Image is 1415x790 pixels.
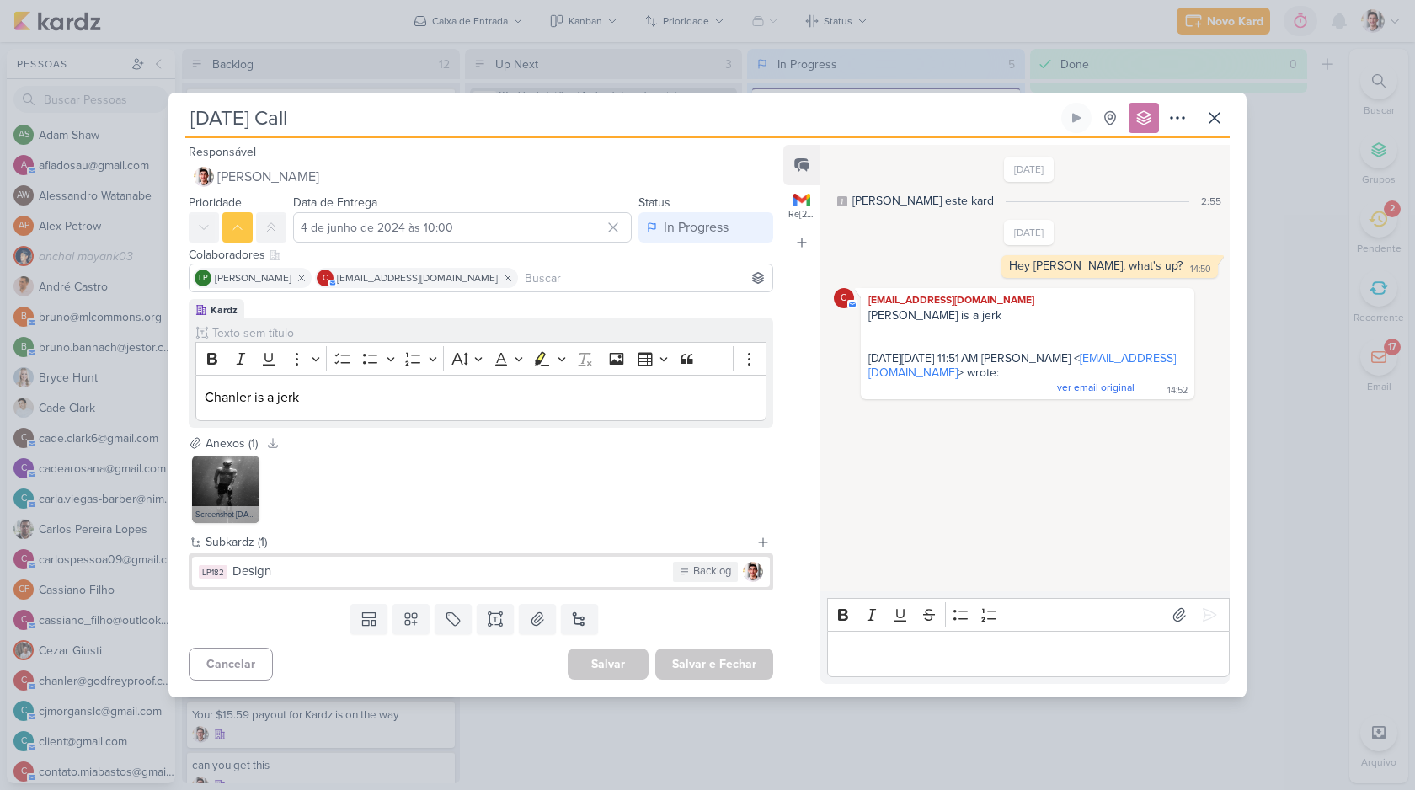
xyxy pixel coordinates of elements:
a: [EMAIL_ADDRESS][DOMAIN_NAME] [868,351,1176,380]
p: c [841,294,846,303]
p: c [323,275,328,283]
div: Editor toolbar [195,342,766,375]
input: Kard Sem Título [185,103,1058,133]
div: 14:52 [1167,384,1188,398]
div: Subkardz (1) [206,533,750,551]
div: Re[2]: Testing Gmelius [788,209,814,220]
div: chanler@godfreyproof.com [317,270,334,286]
div: Editor editing area: main [827,631,1230,677]
button: In Progress [638,212,773,243]
span: [EMAIL_ADDRESS][DOMAIN_NAME] [337,270,498,286]
div: Kardz [211,302,238,318]
div: Editor toolbar [827,598,1230,631]
div: 2:55 [1201,194,1221,209]
div: Screenshot [DATE] 12.20.32.png [192,506,259,523]
img: 9e426a6b6019aed6e7352757bba8f775781359fe0041a03b.png [192,456,259,523]
label: Responsável [189,145,256,159]
span: [PERSON_NAME] [217,167,319,187]
img: Lucas Pessoa [743,562,763,582]
div: [EMAIL_ADDRESS][DOMAIN_NAME] [864,291,1191,308]
div: LP182 [199,565,227,579]
div: In Progress [664,217,729,238]
input: Buscar [521,268,769,288]
div: Anexos (1) [206,435,258,452]
img: Gmail [793,192,810,209]
div: Lucas A Pessoa [195,270,211,286]
button: Gmail Re[2]: Testing Gmelius [783,185,820,226]
span: [PERSON_NAME] is a jerk [DATE][DATE] 11:51 AM [PERSON_NAME] < > wrote: [868,308,1176,394]
p: LP [199,275,208,283]
button: LP182 Design Backlog [192,557,770,587]
span: [PERSON_NAME] [215,270,291,286]
input: Select a date [293,212,632,243]
div: [PERSON_NAME] este kard [852,192,994,210]
input: Texto sem título [209,324,766,342]
div: Design [232,562,665,581]
label: Status [638,195,670,210]
div: 14:50 [1190,263,1211,276]
div: Backlog [693,563,731,580]
div: Editor editing area: main [195,375,766,421]
button: Cancelar [189,648,273,681]
img: Lucas Pessoa [194,167,214,187]
label: Data de Entrega [293,195,377,210]
span: ver email original [1057,382,1135,393]
label: Prioridade [189,195,242,210]
div: Hey [PERSON_NAME], what's up? [1009,259,1183,273]
div: chanler@godfreyproof.com [834,288,854,308]
div: Ligar relógio [1070,111,1083,125]
div: Colaboradores [189,246,773,264]
p: Chanler is a jerk [205,387,757,408]
button: [PERSON_NAME] [189,162,773,192]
